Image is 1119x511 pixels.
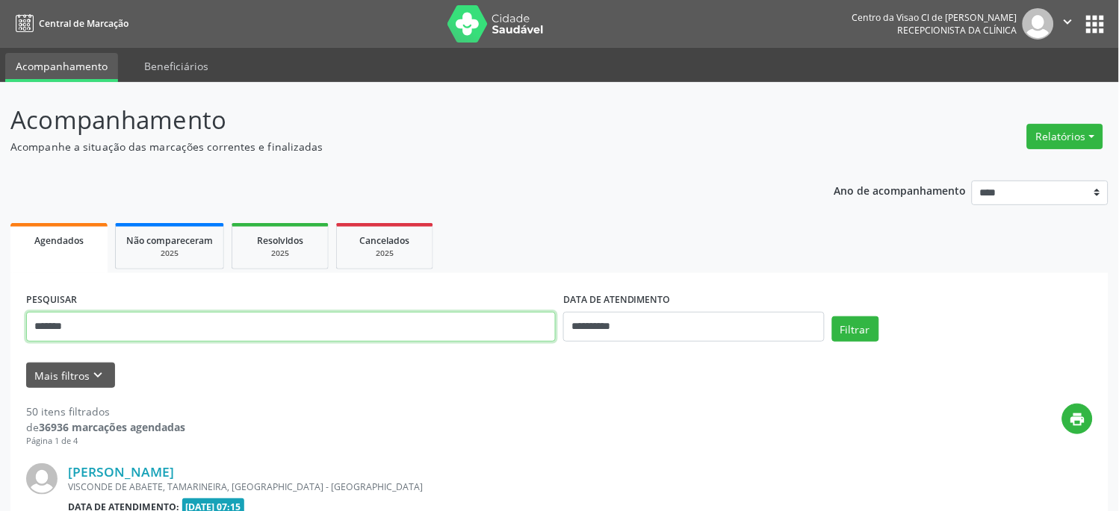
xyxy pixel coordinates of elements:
img: img [26,463,58,495]
p: Acompanhamento [10,101,779,139]
div: de [26,419,185,435]
p: Acompanhe a situação das marcações correntes e finalizadas [10,139,779,154]
div: 2025 [347,248,422,259]
span: Central de Marcação [39,17,128,30]
button: Filtrar [832,316,879,342]
a: Acompanhamento [5,53,118,82]
i:  [1060,13,1076,30]
div: 50 itens filtrados [26,404,185,419]
label: PESQUISAR [26,289,77,312]
label: DATA DE ATENDIMENTO [563,289,671,312]
a: Central de Marcação [10,11,128,36]
div: VISCONDE DE ABAETE, TAMARINEIRA, [GEOGRAPHIC_DATA] - [GEOGRAPHIC_DATA] [68,480,869,493]
i: keyboard_arrow_down [90,367,107,383]
span: Não compareceram [126,234,213,247]
span: Cancelados [360,234,410,247]
button: Mais filtroskeyboard_arrow_down [26,363,115,389]
button: apps [1082,11,1109,37]
button: Relatórios [1027,124,1103,149]
button:  [1054,8,1082,40]
a: [PERSON_NAME] [68,463,174,480]
div: 2025 [243,248,317,259]
div: Página 1 de 4 [26,435,185,448]
button: print [1062,404,1093,434]
a: Beneficiários [134,53,219,79]
span: Resolvidos [257,234,303,247]
span: Recepcionista da clínica [898,24,1017,37]
p: Ano de acompanhamento [834,181,967,199]
div: 2025 [126,248,213,259]
span: Agendados [34,234,84,247]
div: Centro da Visao Cl de [PERSON_NAME] [852,11,1017,24]
i: print [1070,411,1086,427]
img: img [1023,8,1054,40]
strong: 36936 marcações agendadas [39,420,185,434]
